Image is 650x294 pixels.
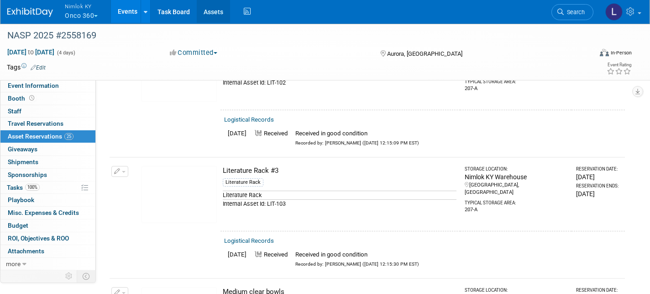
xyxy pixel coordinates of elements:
[551,4,593,20] a: Search
[600,49,609,56] img: Format-Inperson.png
[223,178,263,187] div: Literature Rack
[223,78,456,87] div: Internal Asset Id: LIT-102
[0,219,95,232] a: Budget
[7,184,40,191] span: Tasks
[465,182,568,196] div: [GEOGRAPHIC_DATA], [GEOGRAPHIC_DATA]
[576,287,621,294] div: Reservation Date:
[4,27,578,44] div: NASP 2025 #2558169
[0,92,95,105] a: Booth
[7,48,55,56] span: [DATE] [DATE]
[64,133,73,140] span: 25
[8,222,28,229] span: Budget
[167,48,221,58] button: Committed
[8,120,63,127] span: Travel Reservations
[465,85,568,92] div: 207-A
[8,133,73,140] span: Asset Reservations
[250,128,292,149] td: Received
[250,249,292,270] td: Received
[465,172,568,182] div: Nimlok KY Warehouse
[576,183,621,189] div: Reservation Ends:
[142,166,217,223] img: View Images
[8,145,37,153] span: Giveaways
[0,80,95,92] a: Event Information
[295,251,419,259] div: Received in good condition
[224,128,250,149] td: [DATE]
[224,237,274,244] a: Logistical Records
[223,166,456,176] div: Literature Rack #3
[6,260,21,267] span: more
[465,287,568,294] div: Storage Location:
[8,107,21,115] span: Staff
[61,270,77,282] td: Personalize Event Tab Strip
[8,82,59,89] span: Event Information
[0,118,95,130] a: Travel Reservations
[610,49,632,56] div: In-Person
[387,50,462,57] span: Aurora, [GEOGRAPHIC_DATA]
[77,270,96,282] td: Toggle Event Tabs
[0,169,95,181] a: Sponsorships
[539,48,632,61] div: Event Format
[564,9,585,16] span: Search
[0,156,95,168] a: Shipments
[223,199,456,208] div: Internal Asset Id: LIT-103
[0,182,95,194] a: Tasks100%
[224,116,274,123] a: Logistical Records
[8,247,44,255] span: Attachments
[223,191,456,199] div: Literature Rack
[605,3,623,21] img: Luc Schaefer
[8,158,38,166] span: Shipments
[27,95,36,102] span: Booth not reserved yet
[224,249,250,270] td: [DATE]
[56,50,75,56] span: (4 days)
[0,143,95,155] a: Giveaways
[0,194,95,206] a: Playbook
[0,232,95,245] a: ROI, Objectives & ROO
[7,63,46,72] td: Tags
[65,1,98,11] span: Nimlok KY
[0,207,95,219] a: Misc. Expenses & Credits
[295,259,419,268] div: Recorded by: [PERSON_NAME] ([DATE] 12:15:30 PM EST)
[8,171,47,178] span: Sponsorships
[8,95,36,102] span: Booth
[576,189,621,198] div: [DATE]
[25,184,40,191] span: 100%
[0,130,95,143] a: Asset Reservations25
[295,129,419,138] div: Received in good condition
[8,196,34,203] span: Playbook
[465,196,568,206] div: Typical Storage Area:
[465,206,568,214] div: 207-A
[576,172,621,182] div: [DATE]
[465,166,568,172] div: Storage Location:
[0,245,95,257] a: Attachments
[31,64,46,71] a: Edit
[26,48,35,56] span: to
[0,258,95,270] a: more
[295,138,419,147] div: Recorded by: [PERSON_NAME] ([DATE] 12:15:09 PM EST)
[8,209,79,216] span: Misc. Expenses & Credits
[576,166,621,172] div: Reservation Date:
[7,8,53,17] img: ExhibitDay
[607,63,631,67] div: Event Rating
[0,105,95,118] a: Staff
[8,235,69,242] span: ROI, Objectives & ROO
